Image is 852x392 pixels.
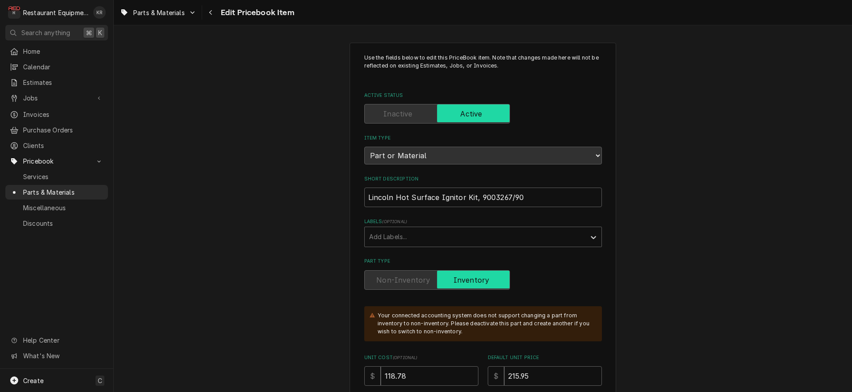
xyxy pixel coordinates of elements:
[23,336,103,345] span: Help Center
[364,135,602,164] div: Item Type
[23,62,104,72] span: Calendar
[5,169,108,184] a: Services
[23,93,90,103] span: Jobs
[5,348,108,363] a: Go to What's New
[364,258,602,289] div: Part Type
[5,107,108,122] a: Invoices
[364,176,602,207] div: Short Description
[364,258,602,265] label: Part Type
[364,54,602,78] p: Use the fields below to edit this PriceBook item. Note that changes made here will not be reflect...
[364,218,602,225] label: Labels
[23,125,104,135] span: Purchase Orders
[382,219,407,224] span: ( optional )
[23,141,104,150] span: Clients
[98,376,102,385] span: C
[23,188,104,197] span: Parts & Materials
[5,185,108,200] a: Parts & Materials
[23,172,104,181] span: Services
[364,104,602,124] div: Active
[488,366,504,386] div: $
[8,6,20,19] div: R
[23,8,88,17] div: Restaurant Equipment Diagnostics
[5,25,108,40] button: Search anything⌘K
[364,354,478,361] label: Unit Cost
[5,216,108,231] a: Discounts
[364,188,602,207] input: Name used to describe this Part or Material
[364,270,602,290] div: Inventory
[5,44,108,59] a: Home
[378,312,593,336] div: Your connected accounting system does not support changing a part from inventory to non-inventory...
[8,6,20,19] div: Restaurant Equipment Diagnostics's Avatar
[23,219,104,228] span: Discounts
[5,333,108,348] a: Go to Help Center
[5,123,108,137] a: Purchase Orders
[364,176,602,183] label: Short Description
[5,138,108,153] a: Clients
[98,28,102,37] span: K
[23,78,104,87] span: Estimates
[364,218,602,247] div: Labels
[116,5,200,20] a: Go to Parts & Materials
[133,8,185,17] span: Parts & Materials
[23,47,104,56] span: Home
[364,92,602,124] div: Active Status
[5,91,108,105] a: Go to Jobs
[23,377,44,384] span: Create
[364,366,381,386] div: $
[488,354,602,361] label: Default Unit Price
[93,6,106,19] div: Kelli Robinette's Avatar
[5,200,108,215] a: Miscellaneous
[21,28,70,37] span: Search anything
[23,110,104,119] span: Invoices
[5,154,108,168] a: Go to Pricebook
[5,75,108,90] a: Estimates
[364,354,478,386] div: Unit Cost
[86,28,92,37] span: ⌘
[204,5,218,20] button: Navigate back
[23,156,90,166] span: Pricebook
[364,135,602,142] label: Item Type
[488,354,602,386] div: Default Unit Price
[93,6,106,19] div: KR
[5,60,108,74] a: Calendar
[218,7,295,19] span: Edit Pricebook Item
[364,92,602,99] label: Active Status
[23,351,103,360] span: What's New
[23,203,104,212] span: Miscellaneous
[393,355,418,360] span: ( optional )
